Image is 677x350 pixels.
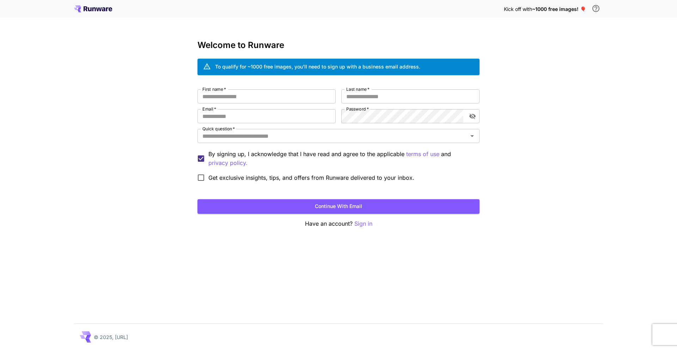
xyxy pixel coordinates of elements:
[467,131,477,141] button: Open
[354,219,372,228] button: Sign in
[532,6,586,12] span: ~1000 free images! 🎈
[208,159,248,167] p: privacy policy.
[197,219,480,228] p: Have an account?
[406,150,439,159] button: By signing up, I acknowledge that I have read and agree to the applicable and privacy policy.
[346,106,369,112] label: Password
[202,126,235,132] label: Quick question
[346,86,370,92] label: Last name
[589,1,603,16] button: In order to qualify for free credit, you need to sign up with a business email address and click ...
[202,106,216,112] label: Email
[202,86,226,92] label: First name
[406,150,439,159] p: terms of use
[215,63,420,70] div: To qualify for ~1000 free images, you’ll need to sign up with a business email address.
[466,110,479,123] button: toggle password visibility
[197,40,480,50] h3: Welcome to Runware
[504,6,532,12] span: Kick off with
[208,150,474,167] p: By signing up, I acknowledge that I have read and agree to the applicable and
[197,199,480,214] button: Continue with email
[208,159,248,167] button: By signing up, I acknowledge that I have read and agree to the applicable terms of use and
[208,173,414,182] span: Get exclusive insights, tips, and offers from Runware delivered to your inbox.
[94,333,128,341] p: © 2025, [URL]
